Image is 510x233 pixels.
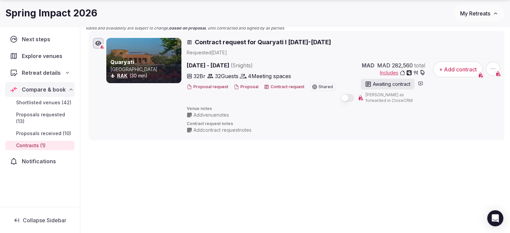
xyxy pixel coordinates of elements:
span: Add contract request notes [193,127,251,133]
span: 32 Br [193,72,206,80]
span: Venue notes [187,106,500,112]
div: Open Intercom Messenger [487,210,503,226]
span: Compare & book [22,85,66,94]
button: RAK [117,72,127,79]
button: Includes [380,69,425,76]
span: 4 Meeting spaces [248,72,291,80]
span: MAD [362,61,375,69]
a: Contracts (1) [5,141,74,150]
span: My Retreats [460,10,490,17]
span: Contracts (1) [16,142,46,149]
span: Contract request notes [187,121,500,127]
span: Shortlisted venues (42) [16,99,71,106]
span: [PERSON_NAME] as forwarded in CloseCRM [365,92,425,104]
a: Explore venues [5,49,74,63]
span: Collapse Sidebar [23,217,66,224]
button: My Retreats [454,5,505,22]
span: Shared [319,85,333,89]
span: Notifications [22,157,59,165]
button: Proposal request [187,84,228,90]
h1: Spring Impact 2026 [5,7,97,20]
p: Rates and availability are subject to change, , until contracted and signed by all parties [86,25,505,31]
p: [GEOGRAPHIC_DATA] [110,66,180,73]
span: Retreat details [22,69,61,77]
span: Proposals requested (13) [16,111,72,125]
a: Quaryati [110,59,134,65]
a: RAK [117,73,127,78]
span: total [414,61,425,69]
div: MAD 282,560 [360,61,425,69]
a: Proposals requested (13) [5,110,74,126]
a: Next steps [5,32,74,46]
span: Add venue notes [193,112,229,118]
div: Requested [DATE] [187,49,500,56]
span: Explore venues [22,52,65,60]
button: Contract request [264,84,304,90]
span: Next steps [22,35,53,43]
span: Contract request for Quaryati I [DATE]-[DATE] [195,38,331,46]
span: [DATE] - [DATE] [187,61,335,69]
span: Proposals received (10) [16,130,71,137]
button: + Add contract [433,61,483,77]
span: ( 5 night s ) [231,62,253,69]
span: 32 Guests [215,72,238,80]
a: Proposals received (10) [5,129,74,138]
button: Collapse Sidebar [5,213,74,228]
strong: based on proposal [169,25,206,31]
a: Shortlisted venues (42) [5,98,74,107]
div: Awaiting contract [361,79,414,90]
a: Notifications [5,154,74,168]
div: (30 min) [110,72,180,79]
button: Proposal [234,84,259,90]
